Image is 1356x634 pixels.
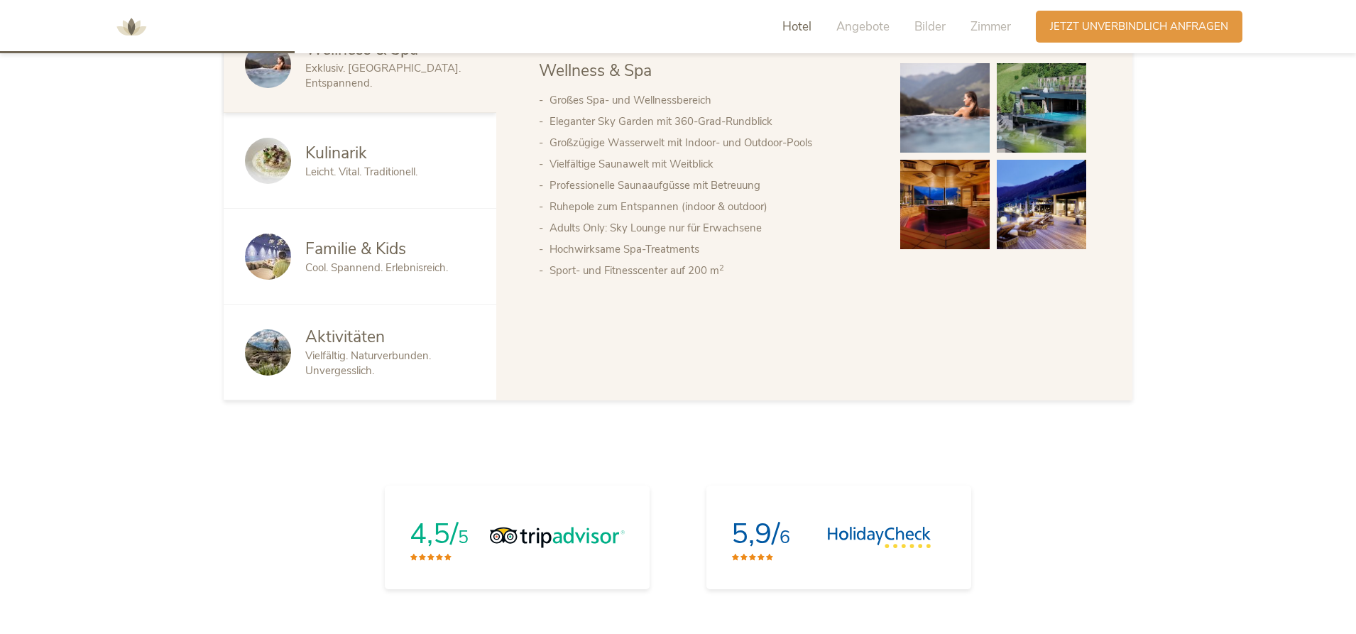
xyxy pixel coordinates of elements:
span: Jetzt unverbindlich anfragen [1050,19,1228,34]
span: Angebote [836,18,890,35]
span: 4,5/ [410,515,458,553]
a: 5,9/6HolidayCheck [706,486,971,589]
li: Großes Spa- und Wellnessbereich [549,89,872,111]
sup: 2 [719,263,724,273]
span: Cool. Spannend. Erlebnisreich. [305,261,448,275]
span: Hotel [782,18,811,35]
li: Sport- und Fitnesscenter auf 200 m [549,260,872,281]
li: Professionelle Saunaaufgüsse mit Betreuung [549,175,872,196]
span: 6 [780,525,790,550]
span: Exklusiv. [GEOGRAPHIC_DATA]. Entspannend. [305,61,461,90]
li: Vielfältige Saunawelt mit Weitblick [549,153,872,175]
span: Wellness & Spa [539,60,652,82]
span: Aktivitäten [305,326,385,348]
span: Wellness & Spa [305,38,418,60]
li: Hochwirksame Spa-Treatments [549,239,872,260]
a: 4,5/5Tripadvisor [385,486,650,589]
span: 5 [458,525,469,550]
img: HolidayCheck [827,527,931,548]
li: Großzügige Wasserwelt mit Indoor- und Outdoor-Pools [549,132,872,153]
img: Tripadvisor [490,527,625,548]
a: AMONTI & LUNARIS Wellnessresort [110,21,153,31]
span: Kulinarik [305,142,367,164]
span: 5,9/ [731,515,780,553]
li: Ruhepole zum Entspannen (indoor & outdoor) [549,196,872,217]
li: Eleganter Sky Garden mit 360-Grad-Rundblick [549,111,872,132]
span: Zimmer [970,18,1011,35]
span: Bilder [914,18,946,35]
img: AMONTI & LUNARIS Wellnessresort [110,6,153,48]
span: Vielfältig. Naturverbunden. Unvergesslich. [305,349,431,378]
li: Adults Only: Sky Lounge nur für Erwachsene [549,217,872,239]
span: Leicht. Vital. Traditionell. [305,165,417,179]
span: Familie & Kids [305,238,406,260]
